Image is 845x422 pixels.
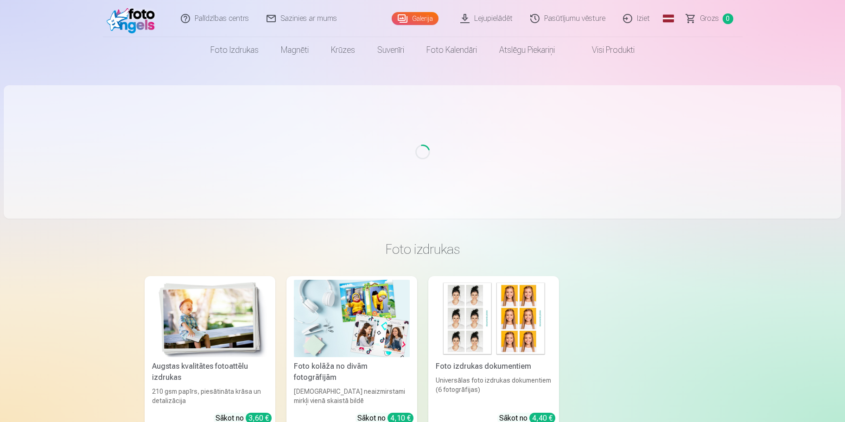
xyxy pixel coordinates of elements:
div: Foto izdrukas dokumentiem [432,361,555,372]
div: Foto kolāža no divām fotogrāfijām [290,361,413,383]
a: Galerija [392,12,438,25]
span: 0 [723,13,733,24]
a: Visi produkti [566,37,646,63]
a: Krūzes [320,37,366,63]
a: Magnēti [270,37,320,63]
img: Foto kolāža no divām fotogrāfijām [294,280,410,357]
div: 210 gsm papīrs, piesātināta krāsa un detalizācija [148,387,272,405]
a: Foto izdrukas [199,37,270,63]
img: Foto izdrukas dokumentiem [436,280,552,357]
div: Augstas kvalitātes fotoattēlu izdrukas [148,361,272,383]
img: /fa3 [107,4,160,33]
img: Augstas kvalitātes fotoattēlu izdrukas [152,280,268,357]
div: Universālas foto izdrukas dokumentiem (6 fotogrāfijas) [432,376,555,405]
a: Atslēgu piekariņi [488,37,566,63]
div: [DEMOGRAPHIC_DATA] neaizmirstami mirkļi vienā skaistā bildē [290,387,413,405]
span: Grozs [700,13,719,24]
a: Suvenīri [366,37,415,63]
a: Foto kalendāri [415,37,488,63]
h3: Foto izdrukas [152,241,693,258]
